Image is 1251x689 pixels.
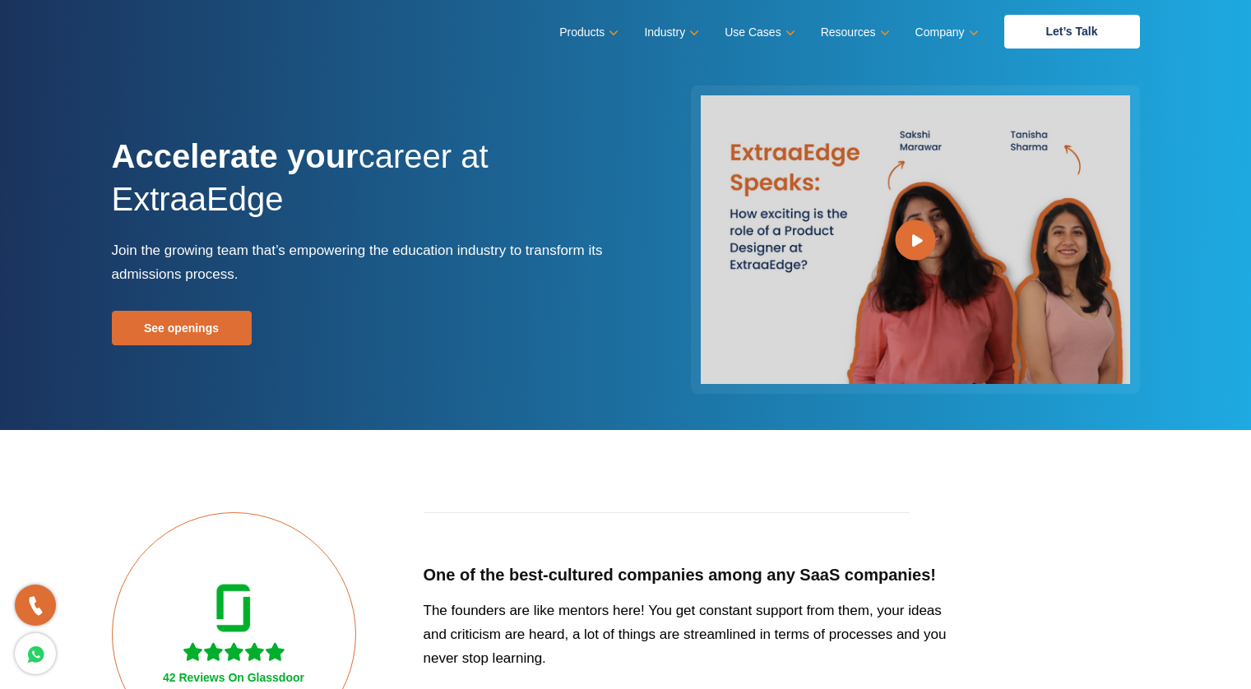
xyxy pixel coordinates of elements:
a: Resources [821,21,887,44]
a: Products [559,21,615,44]
p: Join the growing team that’s empowering the education industry to transform its admissions process. [112,238,614,286]
a: See openings [112,311,252,345]
strong: Accelerate your [112,138,359,174]
p: The founders are like mentors here! You get constant support from them, your ideas and criticism ... [424,599,964,670]
h1: career at ExtraaEdge [112,135,614,238]
a: Use Cases [725,21,791,44]
h5: One of the best-cultured companies among any SaaS companies! [424,565,964,585]
a: Let’s Talk [1004,15,1140,49]
a: Company [915,21,975,44]
h3: 42 Reviews On Glassdoor [163,671,304,685]
a: Industry [644,21,696,44]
